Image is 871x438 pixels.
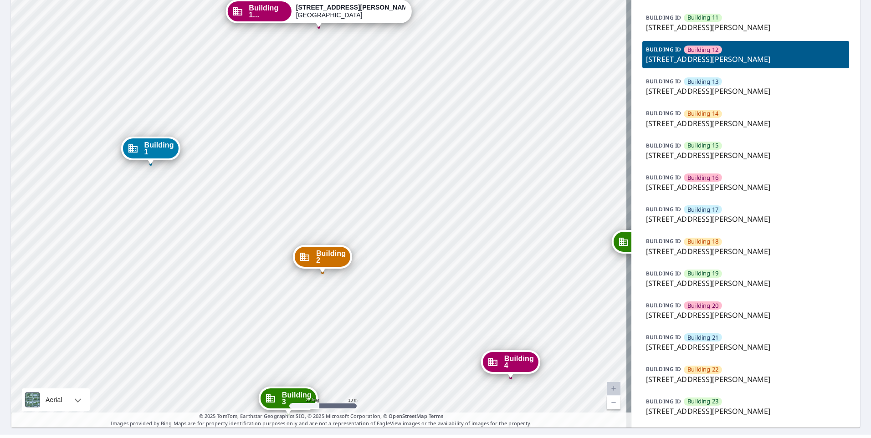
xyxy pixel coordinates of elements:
[646,278,845,289] p: [STREET_ADDRESS][PERSON_NAME]
[687,46,718,54] span: Building 12
[646,118,845,129] p: [STREET_ADDRESS][PERSON_NAME]
[646,150,845,161] p: [STREET_ADDRESS][PERSON_NAME]
[646,406,845,417] p: [STREET_ADDRESS][PERSON_NAME]
[687,365,718,374] span: Building 22
[481,350,540,378] div: Dropped pin, building Building 4, Commercial property, 4001 Anderson Road Nashville, TN 37217
[687,269,718,278] span: Building 19
[144,142,174,155] span: Building 1
[646,270,681,277] p: BUILDING ID
[389,413,427,419] a: OpenStreetMap
[611,230,671,258] div: Dropped pin, building Building 7, Commercial property, 4001 Anderson Road Nashville, TN 37217
[316,250,346,264] span: Building 2
[429,413,444,419] a: Terms
[646,333,681,341] p: BUILDING ID
[646,173,681,181] p: BUILDING ID
[687,13,718,22] span: Building 11
[646,109,681,117] p: BUILDING ID
[259,387,318,415] div: Dropped pin, building Building 3, Commercial property, 4001 Anderson Road Nashville, TN 37217
[282,392,312,405] span: Building 3
[121,137,180,165] div: Dropped pin, building Building 1, Commercial property, 4001 Anderson Road Nashville, TN 37217
[687,77,718,86] span: Building 13
[43,388,65,411] div: Aerial
[607,382,620,396] a: Current Level 20, Zoom In Disabled
[646,14,681,21] p: BUILDING ID
[646,310,845,321] p: [STREET_ADDRESS][PERSON_NAME]
[646,46,681,53] p: BUILDING ID
[293,245,352,273] div: Dropped pin, building Building 2, Commercial property, 4001 Anderson Road Nashville, TN 37217
[296,4,414,11] strong: [STREET_ADDRESS][PERSON_NAME]
[22,388,90,411] div: Aerial
[646,142,681,149] p: BUILDING ID
[646,54,845,65] p: [STREET_ADDRESS][PERSON_NAME]
[646,86,845,97] p: [STREET_ADDRESS][PERSON_NAME]
[687,205,718,214] span: Building 17
[687,141,718,150] span: Building 15
[199,413,444,420] span: © 2025 TomTom, Earthstar Geographics SIO, © 2025 Microsoft Corporation, ©
[687,333,718,342] span: Building 21
[646,182,845,193] p: [STREET_ADDRESS][PERSON_NAME]
[646,237,681,245] p: BUILDING ID
[646,365,681,373] p: BUILDING ID
[646,246,845,257] p: [STREET_ADDRESS][PERSON_NAME]
[646,205,681,213] p: BUILDING ID
[687,301,718,310] span: Building 20
[646,374,845,385] p: [STREET_ADDRESS][PERSON_NAME]
[504,355,534,369] span: Building 4
[687,397,718,406] span: Building 23
[607,396,620,409] a: Current Level 20, Zoom Out
[687,173,718,182] span: Building 16
[687,237,718,246] span: Building 18
[646,341,845,352] p: [STREET_ADDRESS][PERSON_NAME]
[249,5,287,18] span: Building 1...
[646,22,845,33] p: [STREET_ADDRESS][PERSON_NAME]
[646,77,681,85] p: BUILDING ID
[11,413,631,428] p: Images provided by Bing Maps are for property identification purposes only and are not a represen...
[687,109,718,118] span: Building 14
[646,397,681,405] p: BUILDING ID
[296,4,405,19] div: [GEOGRAPHIC_DATA]
[646,214,845,224] p: [STREET_ADDRESS][PERSON_NAME]
[646,301,681,309] p: BUILDING ID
